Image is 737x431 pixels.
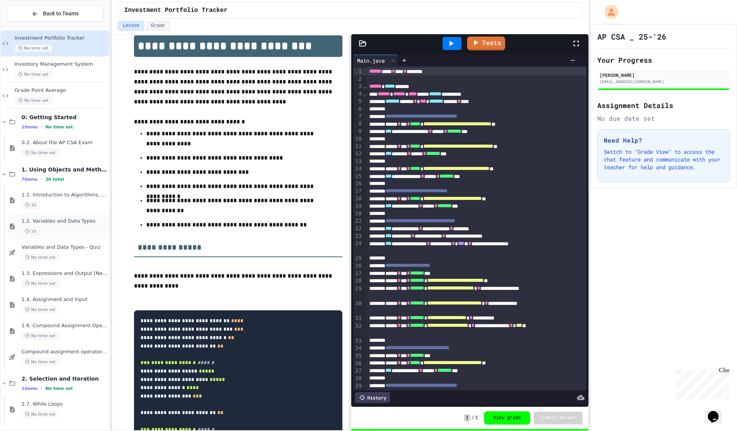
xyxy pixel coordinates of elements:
div: 22 [353,225,363,233]
span: 2h total [45,177,64,182]
div: 18 [353,195,363,203]
div: 1 [353,68,363,75]
div: 3 [353,83,363,90]
button: Lesson [118,21,144,31]
span: 1 items [21,386,38,391]
span: • [41,176,42,182]
iframe: chat widget [705,400,729,423]
div: 17 [353,187,363,195]
div: 24 [353,240,363,255]
span: 1 [475,415,478,421]
div: 9 [353,128,363,135]
span: No time set [45,386,73,391]
span: 1h [21,228,40,235]
span: No time set [15,97,52,104]
span: 1 [464,414,470,422]
div: 7 [353,113,363,120]
span: 1.6. Compound Assignment Operators [21,323,108,329]
div: 5 [353,98,363,105]
span: No time set [21,306,59,313]
span: Grade Point Average [15,87,108,94]
span: 0.2. About the AP CSA Exam [21,140,108,146]
span: No time set [45,125,73,130]
div: Main.java [353,57,388,65]
div: 30 [353,300,363,315]
span: No time set [21,149,59,156]
span: 0: Getting Started [21,114,108,121]
button: View grade [484,411,530,424]
span: 1.3. Expressions and Output [New] [21,270,108,277]
span: No time set [15,45,52,52]
button: Grade [146,21,170,31]
div: 38 [353,375,363,382]
div: [PERSON_NAME] [600,72,728,78]
div: 23 [353,233,363,240]
span: 1.4. Assignment and Input [21,296,108,303]
div: 36 [353,360,363,368]
span: Inventory Management System [15,61,108,68]
span: No time set [21,332,59,339]
h2: Assignment Details [597,100,730,111]
div: 12 [353,150,363,158]
div: 26 [353,262,363,270]
div: 33 [353,337,363,344]
span: No time set [21,411,59,418]
div: 16 [353,180,363,187]
div: 21 [353,217,363,225]
div: Chat with us now!Close [3,3,53,49]
span: Fold line [363,83,367,89]
div: 14 [353,165,363,173]
span: Investment Portfolio Tracker [124,6,228,15]
span: 1. Using Objects and Methods [21,166,108,173]
div: [EMAIL_ADDRESS][DOMAIN_NAME] [600,79,728,85]
h2: Your Progress [597,55,730,65]
span: 1 items [21,125,38,130]
div: 2 [353,75,363,83]
div: 31 [353,315,363,322]
button: Back to Teams [7,5,103,22]
div: My Account [597,3,620,21]
h1: AP CSA _ 25-'26 [597,31,666,42]
span: 7 items [21,177,38,182]
div: 35 [353,352,363,360]
span: 1h [21,201,40,209]
span: • [41,124,42,130]
span: Variables and Data Types - Quiz [21,244,108,251]
div: 19 [353,203,363,210]
div: History [355,392,390,403]
button: Submit Answer [534,412,582,424]
div: 34 [353,344,363,352]
span: No time set [21,254,59,261]
span: Submit Answer [540,415,576,421]
div: 13 [353,158,363,165]
span: Back to Teams [43,10,79,18]
iframe: chat widget [673,367,729,399]
div: 37 [353,367,363,375]
span: No time set [21,358,59,366]
span: Compound assignment operators - Quiz [21,349,108,355]
div: Main.java [353,55,398,66]
div: 29 [353,285,363,300]
div: 25 [353,255,363,262]
span: 2. Selection and Iteration [21,375,108,382]
div: 40 [353,390,363,398]
div: 4 [353,90,363,98]
div: 39 [353,382,363,390]
span: No time set [15,71,52,78]
div: No due date set [597,114,730,123]
span: No time set [21,280,59,287]
span: 2.7. While Loops [21,401,108,408]
span: 1.2. Variables and Data Types [21,218,108,225]
span: Fold line [363,91,367,97]
div: 27 [353,270,363,278]
h3: Need Help? [604,136,724,145]
p: Switch to "Grade View" to access the chat feature and communicate with your teacher for help and ... [604,148,724,171]
div: 11 [353,143,363,150]
div: 28 [353,277,363,285]
div: 32 [353,322,363,337]
span: • [41,385,42,391]
a: Tests [467,37,505,50]
div: 8 [353,120,363,128]
div: 20 [353,210,363,217]
div: 6 [353,105,363,113]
